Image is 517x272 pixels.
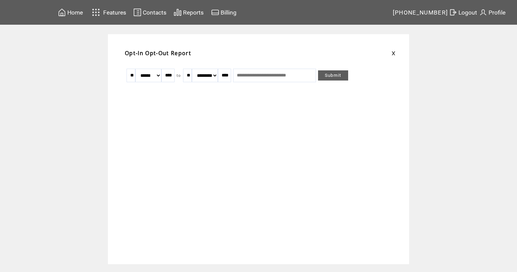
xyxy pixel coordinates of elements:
a: Logout [448,7,478,18]
a: Features [89,6,127,19]
span: [PHONE_NUMBER] [393,9,448,16]
img: profile.svg [479,8,487,17]
img: features.svg [90,7,102,18]
a: Submit [318,70,348,81]
a: Home [57,7,84,18]
span: Logout [458,9,477,16]
a: Reports [173,7,205,18]
a: Billing [210,7,238,18]
img: creidtcard.svg [211,8,219,17]
span: Profile [489,9,505,16]
span: Features [103,9,126,16]
span: Reports [183,9,204,16]
span: Contacts [143,9,166,16]
a: Contacts [132,7,167,18]
span: Opt-In Opt-Out Report [125,49,191,57]
span: Billing [221,9,237,16]
a: Profile [478,7,507,18]
img: exit.svg [449,8,457,17]
img: chart.svg [174,8,182,17]
span: to [177,73,181,78]
span: Home [67,9,83,16]
img: home.svg [58,8,66,17]
img: contacts.svg [133,8,141,17]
